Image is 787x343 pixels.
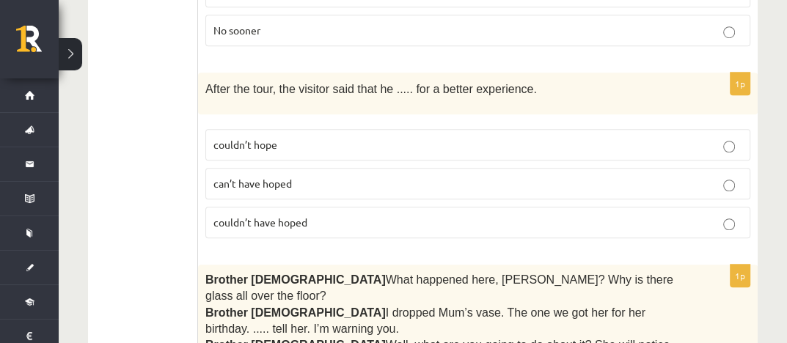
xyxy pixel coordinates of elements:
span: No sooner [213,23,260,37]
p: 1p [730,72,750,95]
span: Brother [DEMOGRAPHIC_DATA] [205,306,386,319]
span: What happened here, [PERSON_NAME]? Why is there glass all over the floor? [205,273,673,302]
span: couldn’t hope [213,138,277,151]
span: After the tour, the visitor said that he ..... for a better experience. [205,83,537,95]
span: I dropped Mum’s vase. The one we got her for her birthday. ..... tell her. I’m warning you. [205,306,645,335]
input: couldn’t hope [723,141,735,152]
span: can’t have hoped [213,177,292,190]
input: couldn’t have hoped [723,218,735,230]
a: Rīgas 1. Tālmācības vidusskola [16,26,59,62]
input: can’t have hoped [723,180,735,191]
span: Brother [DEMOGRAPHIC_DATA] [205,273,386,286]
p: 1p [730,264,750,287]
span: couldn’t have hoped [213,215,307,229]
input: No sooner [723,26,735,38]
